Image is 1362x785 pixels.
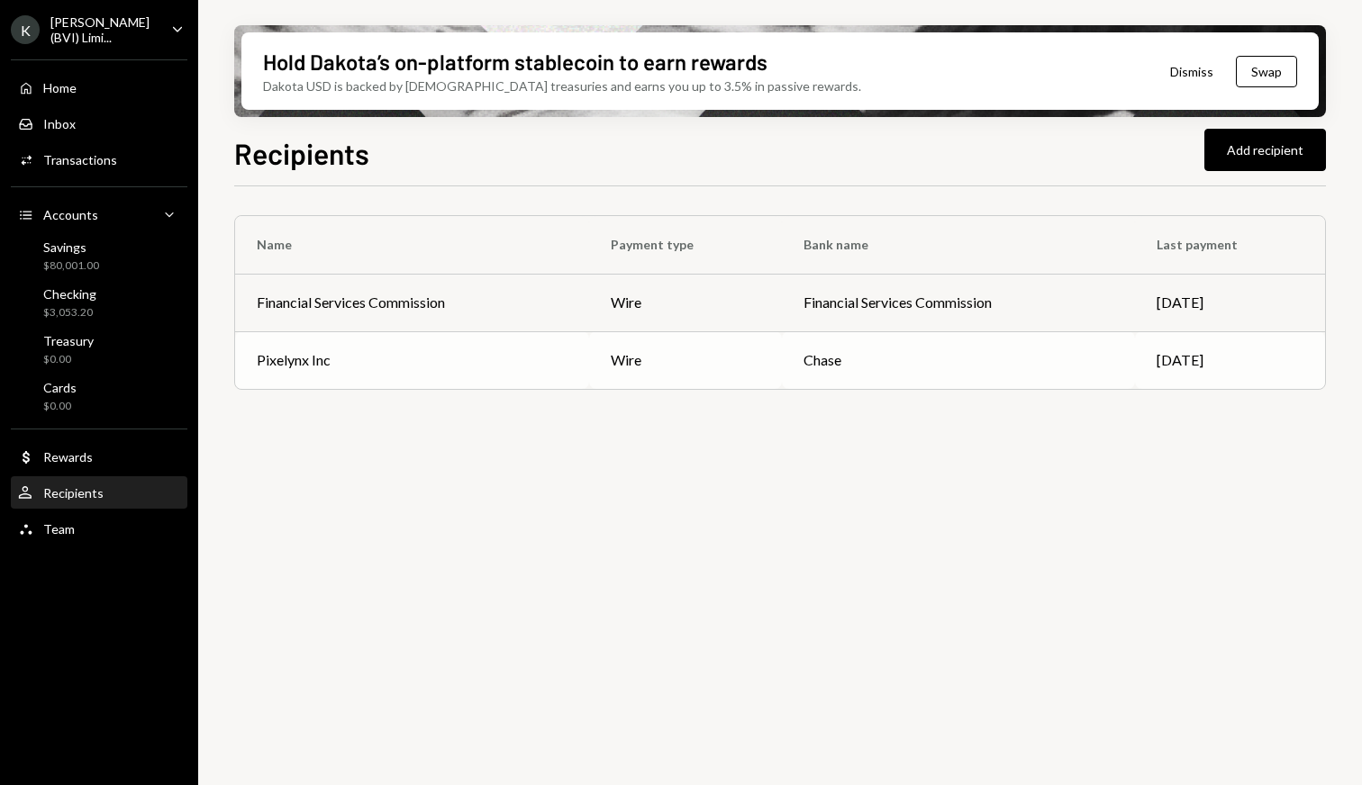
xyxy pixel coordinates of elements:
div: Dakota USD is backed by [DEMOGRAPHIC_DATA] treasuries and earns you up to 3.5% in passive rewards. [263,77,861,95]
h1: Recipients [234,135,369,171]
a: Recipients [11,476,187,509]
div: K [11,15,40,44]
div: Accounts [43,207,98,222]
button: Add recipient [1204,129,1326,171]
button: Dismiss [1148,50,1236,93]
a: Transactions [11,143,187,176]
div: $0.00 [43,399,77,414]
a: Team [11,512,187,545]
div: Savings [43,239,99,255]
div: Hold Dakota’s on-platform stablecoin to earn rewards [263,47,767,77]
div: $80,001.00 [43,258,99,274]
div: Treasury [43,333,94,348]
div: $0.00 [43,352,94,367]
div: Inbox [43,116,76,131]
div: [PERSON_NAME] (BVI) Limi... [50,14,157,45]
td: Chase [782,331,1136,389]
th: Name [235,216,589,274]
button: Swap [1236,56,1297,87]
a: Checking$3,053.20 [11,281,187,324]
div: wire [611,292,760,313]
th: Payment type [589,216,782,274]
a: Accounts [11,198,187,230]
div: wire [611,349,760,371]
a: Savings$80,001.00 [11,234,187,277]
a: Rewards [11,440,187,473]
div: Team [43,521,75,537]
div: $3,053.20 [43,305,96,320]
div: Financial Services Commission [257,292,445,313]
a: Treasury$0.00 [11,328,187,371]
div: Pixelynx Inc [257,349,331,371]
div: Rewards [43,449,93,465]
td: Financial Services Commission [782,274,1136,331]
a: Home [11,71,187,104]
div: Transactions [43,152,117,167]
a: Inbox [11,107,187,140]
a: Cards$0.00 [11,374,187,418]
td: [DATE] [1135,331,1325,389]
th: Bank name [782,216,1136,274]
div: Cards [43,380,77,395]
div: Checking [43,286,96,302]
div: Recipients [43,485,104,501]
div: Home [43,80,77,95]
th: Last payment [1135,216,1325,274]
td: [DATE] [1135,274,1325,331]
